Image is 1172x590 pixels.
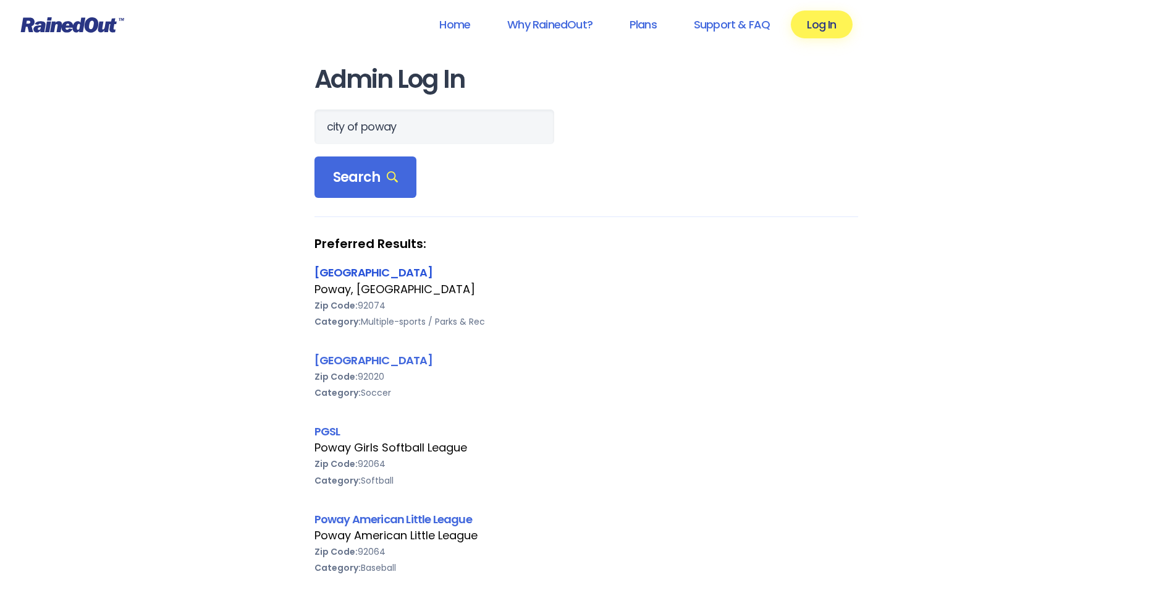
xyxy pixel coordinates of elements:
[314,440,858,456] div: Poway Girls Softball League
[314,456,858,472] div: 92064
[791,11,852,38] a: Log In
[314,528,858,544] div: Poway American Little League
[314,458,358,470] b: Zip Code:
[314,109,554,144] input: Search Orgs…
[314,511,858,528] div: Poway American Little League
[314,474,361,487] b: Category:
[314,315,361,328] b: Category:
[314,369,858,385] div: 92020
[423,11,486,38] a: Home
[314,281,858,297] div: Poway, [GEOGRAPHIC_DATA]
[613,11,673,38] a: Plans
[314,156,417,199] div: Search
[314,387,361,399] b: Category:
[314,265,432,280] a: [GEOGRAPHIC_DATA]
[314,352,858,369] div: [GEOGRAPHIC_DATA]
[314,299,358,312] b: Zip Code:
[314,370,358,383] b: Zip Code:
[314,472,858,489] div: Softball
[314,560,858,576] div: Baseball
[314,297,858,314] div: 92074
[314,545,358,558] b: Zip Code:
[678,11,786,38] a: Support & FAQ
[333,169,398,186] span: Search
[314,562,361,574] b: Category:
[314,424,340,439] a: PGSL
[314,66,858,93] h1: Admin Log In
[491,11,609,38] a: Why RainedOut?
[314,236,858,252] strong: Preferred Results:
[314,385,858,401] div: Soccer
[314,544,858,560] div: 92064
[314,264,858,281] div: [GEOGRAPHIC_DATA]
[314,314,858,330] div: Multiple-sports / Parks & Rec
[314,511,472,527] a: Poway American Little League
[314,423,858,440] div: PGSL
[314,353,432,368] a: [GEOGRAPHIC_DATA]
